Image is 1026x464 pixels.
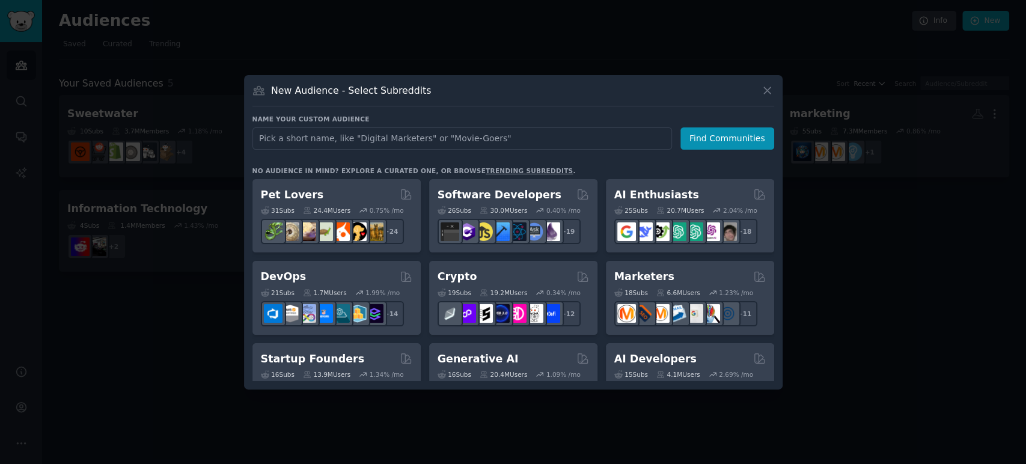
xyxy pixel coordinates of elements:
[732,301,757,326] div: + 11
[617,304,636,323] img: content_marketing
[508,222,527,241] img: reactnative
[252,127,672,150] input: Pick a short name, like "Digital Marketers" or "Movie-Goers"
[685,222,703,241] img: chatgpt_prompts_
[281,222,299,241] img: ballpython
[614,352,697,367] h2: AI Developers
[701,222,720,241] img: OpenAIDev
[379,219,404,244] div: + 24
[261,352,364,367] h2: Startup Founders
[525,222,543,241] img: AskComputerScience
[261,370,295,379] div: 16 Sub s
[438,352,519,367] h2: Generative AI
[261,188,324,203] h2: Pet Lovers
[457,304,476,323] img: 0xPolygon
[348,304,367,323] img: aws_cdk
[480,288,527,297] div: 19.2M Users
[546,288,581,297] div: 0.34 % /mo
[370,370,404,379] div: 1.34 % /mo
[614,206,648,215] div: 25 Sub s
[719,370,753,379] div: 2.69 % /mo
[314,222,333,241] img: turtle
[441,304,459,323] img: ethfinance
[508,304,527,323] img: defiblockchain
[651,222,670,241] img: AItoolsCatalog
[314,304,333,323] img: DevOpsLinks
[486,167,573,174] a: trending subreddits
[365,304,383,323] img: PlatformEngineers
[379,301,404,326] div: + 14
[480,370,527,379] div: 20.4M Users
[555,301,581,326] div: + 12
[542,304,560,323] img: defi_
[303,288,347,297] div: 1.7M Users
[261,206,295,215] div: 31 Sub s
[261,269,307,284] h2: DevOps
[303,370,350,379] div: 13.9M Users
[718,304,737,323] img: OnlineMarketing
[264,222,282,241] img: herpetology
[718,222,737,241] img: ArtificalIntelligence
[656,370,700,379] div: 4.1M Users
[656,288,700,297] div: 6.6M Users
[491,304,510,323] img: web3
[614,370,648,379] div: 15 Sub s
[685,304,703,323] img: googleads
[525,304,543,323] img: CryptoNews
[365,288,400,297] div: 1.99 % /mo
[441,222,459,241] img: software
[614,269,674,284] h2: Marketers
[474,304,493,323] img: ethstaker
[365,222,383,241] img: dogbreed
[298,222,316,241] img: leopardgeckos
[438,288,471,297] div: 19 Sub s
[719,288,753,297] div: 1.23 % /mo
[303,206,350,215] div: 24.4M Users
[331,222,350,241] img: cockatiel
[546,370,581,379] div: 1.09 % /mo
[298,304,316,323] img: Docker_DevOps
[634,222,653,241] img: DeepSeek
[457,222,476,241] img: csharp
[491,222,510,241] img: iOSProgramming
[555,219,581,244] div: + 19
[617,222,636,241] img: GoogleGeminiAI
[668,222,686,241] img: chatgpt_promptDesign
[252,166,576,175] div: No audience in mind? Explore a curated one, or browse .
[680,127,774,150] button: Find Communities
[723,206,757,215] div: 2.04 % /mo
[474,222,493,241] img: learnjavascript
[370,206,404,215] div: 0.75 % /mo
[634,304,653,323] img: bigseo
[656,206,704,215] div: 20.7M Users
[331,304,350,323] img: platformengineering
[438,370,471,379] div: 16 Sub s
[668,304,686,323] img: Emailmarketing
[701,304,720,323] img: MarketingResearch
[271,84,431,97] h3: New Audience - Select Subreddits
[732,219,757,244] div: + 18
[438,206,471,215] div: 26 Sub s
[614,288,648,297] div: 18 Sub s
[614,188,699,203] h2: AI Enthusiasts
[480,206,527,215] div: 30.0M Users
[264,304,282,323] img: azuredevops
[348,222,367,241] img: PetAdvice
[261,288,295,297] div: 21 Sub s
[651,304,670,323] img: AskMarketing
[546,206,581,215] div: 0.40 % /mo
[438,188,561,203] h2: Software Developers
[438,269,477,284] h2: Crypto
[252,115,774,123] h3: Name your custom audience
[542,222,560,241] img: elixir
[281,304,299,323] img: AWS_Certified_Experts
